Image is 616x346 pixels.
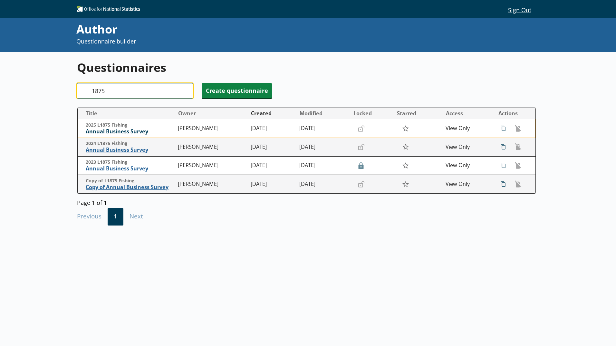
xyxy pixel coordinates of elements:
[248,138,297,157] td: [DATE]
[86,178,175,184] span: Copy of L1875 Fishing
[297,156,350,175] td: [DATE]
[394,108,442,119] button: Starred
[86,122,175,128] span: 2025 L1875 Fishing
[76,37,415,45] p: Questionnaire builder
[443,119,491,138] td: View Only
[297,138,350,157] td: [DATE]
[297,119,350,138] td: [DATE]
[399,141,412,153] button: Star
[175,119,248,138] td: [PERSON_NAME]
[248,175,297,194] td: [DATE]
[86,165,175,172] span: Annual Business Survey
[443,175,491,194] td: View Only
[175,175,248,194] td: [PERSON_NAME]
[108,208,123,226] button: 1
[503,4,536,15] button: Sign Out
[77,83,193,99] input: Search questionnaire titles
[492,108,535,119] th: Actions
[297,175,350,194] td: [DATE]
[351,108,394,119] button: Locked
[77,197,536,206] div: Page 1 of 1
[76,21,415,37] div: Author
[176,108,248,119] button: Owner
[175,138,248,157] td: [PERSON_NAME]
[86,184,175,191] span: Copy of Annual Business Survey
[86,147,175,153] span: Annual Business Survey
[248,156,297,175] td: [DATE]
[81,108,175,119] button: Title
[399,178,412,190] button: Star
[248,108,296,119] button: Created
[248,119,297,138] td: [DATE]
[297,108,350,119] button: Modified
[86,128,175,135] span: Annual Business Survey
[202,83,272,98] button: Create questionnaire
[77,60,536,75] h1: Questionnaires
[443,156,491,175] td: View Only
[86,159,175,165] span: 2023 L1875 Fishing
[399,159,412,172] button: Star
[443,138,491,157] td: View Only
[175,156,248,175] td: [PERSON_NAME]
[86,140,175,147] span: 2024 L1875 Fishing
[443,108,491,119] button: Access
[399,122,412,135] button: Star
